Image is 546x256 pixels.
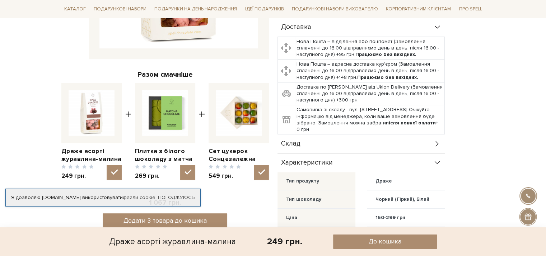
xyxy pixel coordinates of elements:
[295,82,444,105] td: Доставка по [PERSON_NAME] від Uklon Delivery (Замовлення сплаченні до 16:00 відправляємо день в д...
[69,90,115,136] img: Драже асорті журавлина-малина
[375,214,405,221] div: 150-299 грн
[199,83,205,180] span: +
[123,194,155,200] a: файли cookie
[135,147,195,163] a: Плитка з білого шоколаду з матча
[125,83,131,180] span: +
[355,51,416,57] b: Працюємо без вихідних.
[295,60,444,82] td: Нова Пошта – адресна доставка кур'єром (Замовлення сплаченні до 16:00 відправляємо день в день, п...
[369,237,401,246] span: До кошика
[61,70,269,79] div: Разом смачніше
[209,172,241,180] span: 549 грн.
[142,90,188,136] img: Плитка з білого шоколаду з матча
[91,4,149,15] a: Подарункові набори
[375,178,392,184] div: Драже
[375,196,429,203] div: Чорний (Гіркий), Білий
[281,160,333,166] span: Характеристики
[333,234,437,249] button: До кошика
[267,236,302,247] div: 249 грн.
[295,105,444,134] td: Самовивіз зі складу - вул. [STREET_ADDRESS] Очікуйте інформацію від менеджера, коли ваше замовлен...
[386,120,436,126] b: після повної оплати
[286,196,321,203] div: Тип шоколаду
[61,172,94,180] span: 249 грн.
[289,3,381,15] a: Подарункові набори вихователю
[151,4,240,15] a: Подарунки на День народження
[209,147,269,163] a: Сет цукерок Сонцезалежна
[109,234,236,249] div: Драже асорті журавлина-малина
[286,214,297,221] div: Ціна
[6,194,200,201] div: Я дозволяю [DOMAIN_NAME] використовувати
[61,4,89,15] a: Каталог
[286,178,319,184] div: Тип продукту
[61,147,122,163] a: Драже асорті журавлина-малина
[281,24,311,30] span: Доставка
[357,74,418,80] b: Працюємо без вихідних.
[456,4,485,15] a: Про Spell
[135,172,168,180] span: 269 грн.
[242,4,286,15] a: Ідеї подарунків
[295,37,444,60] td: Нова Пошта – відділення або поштомат (Замовлення сплаченні до 16:00 відправляємо день в день, піс...
[103,213,227,228] button: Додати 3 товара до кошика
[216,90,262,136] img: Сет цукерок Сонцезалежна
[158,194,195,201] a: Погоджуюсь
[383,3,454,15] a: Корпоративним клієнтам
[281,141,300,147] span: Склад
